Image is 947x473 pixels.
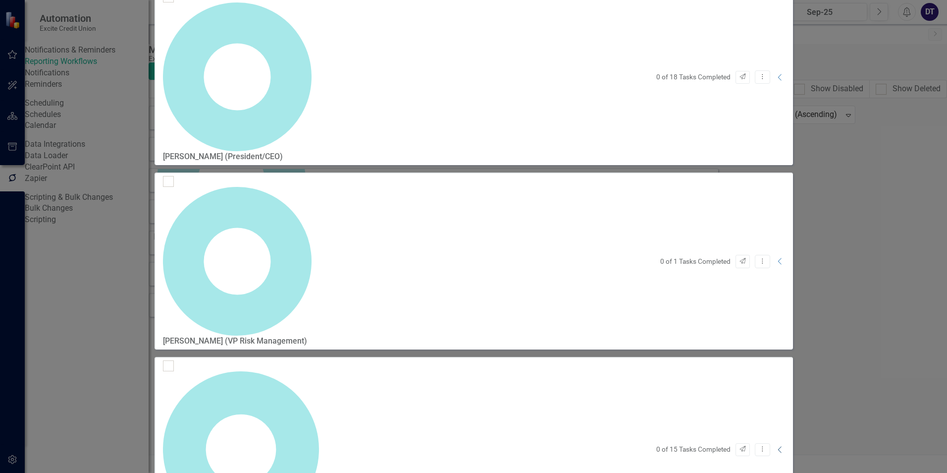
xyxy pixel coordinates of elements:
[163,151,312,163] div: [PERSON_NAME] (President/CEO)
[660,257,731,266] small: 0 of 1 Tasks Completed
[656,72,731,82] small: 0 of 18 Tasks Completed
[163,336,312,347] div: [PERSON_NAME] (VP Risk Management)
[656,445,731,454] small: 0 of 15 Tasks Completed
